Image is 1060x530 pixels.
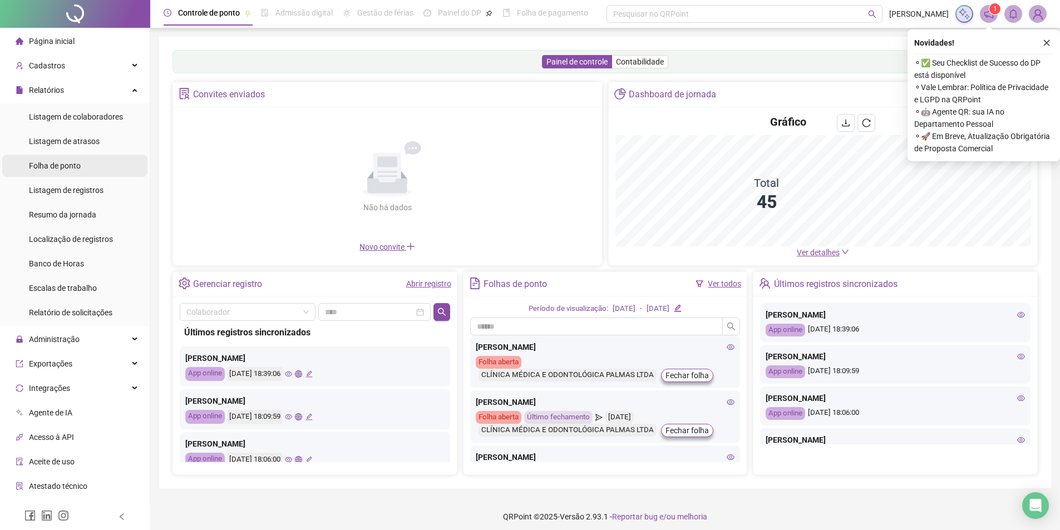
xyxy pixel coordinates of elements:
[674,304,681,311] span: edit
[862,118,871,127] span: reload
[1022,492,1049,519] div: Open Intercom Messenger
[614,88,626,100] span: pie-chart
[797,248,840,257] span: Ver detalhes
[766,407,1025,420] div: [DATE] 18:06:00
[357,8,413,17] span: Gestão de férias
[1017,436,1025,444] span: eye
[665,424,709,437] span: Fechar folha
[185,367,225,381] div: App online
[295,456,302,463] span: global
[336,201,438,214] div: Não há dados
[295,413,302,420] span: global
[228,453,282,467] div: [DATE] 18:06:00
[727,322,736,331] span: search
[1029,6,1046,22] img: 50702
[343,9,351,17] span: sun
[29,335,80,344] span: Administração
[275,8,333,17] span: Admissão digital
[484,275,547,294] div: Folhas de ponto
[661,424,713,437] button: Fechar folha
[661,369,713,382] button: Fechar folha
[16,62,23,70] span: user-add
[616,57,664,66] span: Contabilidade
[595,411,603,424] span: send
[605,411,634,424] div: [DATE]
[16,458,23,465] span: audit
[305,370,313,378] span: edit
[29,284,97,293] span: Escalas de trabalho
[29,308,112,317] span: Relatório de solicitações
[868,10,876,18] span: search
[914,106,1053,130] span: ⚬ 🤖 Agente QR: sua IA no Departamento Pessoal
[914,81,1053,106] span: ⚬ Vale Lembrar: Política de Privacidade e LGPD na QRPoint
[29,359,72,368] span: Exportações
[58,510,69,521] span: instagram
[502,9,510,17] span: book
[770,114,806,130] h4: Gráfico
[185,453,225,467] div: App online
[185,395,445,407] div: [PERSON_NAME]
[438,8,481,17] span: Painel do DP
[178,8,240,17] span: Controle de ponto
[914,130,1053,155] span: ⚬ 🚀 Em Breve, Atualização Obrigatória de Proposta Comercial
[29,161,81,170] span: Folha de ponto
[244,10,251,17] span: pushpin
[613,303,635,315] div: [DATE]
[16,384,23,392] span: sync
[164,9,171,17] span: clock-circle
[29,259,84,268] span: Banco de Horas
[29,37,75,46] span: Página inicial
[295,370,302,378] span: global
[612,512,707,521] span: Reportar bug e/ou melhoria
[285,370,292,378] span: eye
[647,303,669,315] div: [DATE]
[16,37,23,45] span: home
[560,512,584,521] span: Versão
[406,279,451,288] a: Abrir registro
[766,350,1025,363] div: [PERSON_NAME]
[285,413,292,420] span: eye
[29,384,70,393] span: Integrações
[29,433,74,442] span: Acesso à API
[179,278,190,289] span: setting
[766,434,1025,446] div: [PERSON_NAME]
[766,365,1025,378] div: [DATE] 18:09:59
[524,411,593,424] div: Último fechamento
[261,9,269,17] span: file-done
[423,9,431,17] span: dashboard
[1017,394,1025,402] span: eye
[984,9,994,19] span: notification
[476,411,521,424] div: Folha aberta
[359,242,415,251] span: Novo convite
[16,482,23,490] span: solution
[16,360,23,368] span: export
[708,279,741,288] a: Ver todos
[529,303,608,315] div: Período de visualização:
[16,86,23,94] span: file
[184,325,446,339] div: Últimos registros sincronizados
[437,308,446,316] span: search
[185,410,225,424] div: App online
[1017,353,1025,360] span: eye
[517,8,588,17] span: Folha de pagamento
[24,510,36,521] span: facebook
[193,275,262,294] div: Gerenciar registro
[476,396,735,408] div: [PERSON_NAME]
[29,137,100,146] span: Listagem de atrasos
[29,112,123,121] span: Listagem de colaboradores
[469,278,481,289] span: file-text
[29,482,87,491] span: Atestado técnico
[228,367,282,381] div: [DATE] 18:39:06
[29,408,72,417] span: Agente de IA
[989,3,1000,14] sup: 1
[727,453,734,461] span: eye
[766,324,1025,336] div: [DATE] 18:39:06
[305,413,313,420] span: edit
[696,280,703,288] span: filter
[841,248,849,256] span: down
[640,303,642,315] div: -
[479,369,657,382] div: CLÍNICA MÉDICA E ODONTOLÓGICA PALMAS LTDA
[29,210,96,219] span: Resumo da jornada
[546,57,608,66] span: Painel de controle
[118,513,126,521] span: left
